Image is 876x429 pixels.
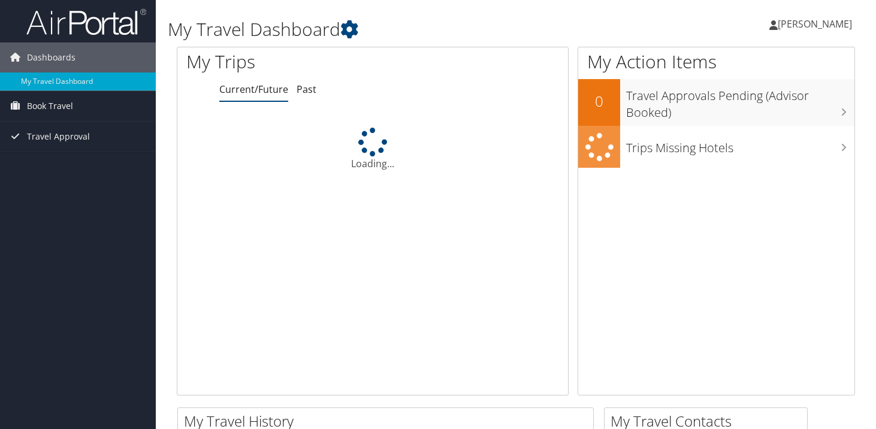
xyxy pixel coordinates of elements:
span: Dashboards [27,43,75,72]
h1: My Action Items [578,49,854,74]
div: Loading... [177,128,568,171]
h1: My Travel Dashboard [168,17,632,42]
h3: Trips Missing Hotels [626,134,854,156]
h1: My Trips [186,49,396,74]
a: Past [297,83,316,96]
a: 0Travel Approvals Pending (Advisor Booked) [578,79,854,125]
span: Book Travel [27,91,73,121]
h3: Travel Approvals Pending (Advisor Booked) [626,81,854,121]
a: Trips Missing Hotels [578,126,854,168]
span: Travel Approval [27,122,90,152]
span: [PERSON_NAME] [778,17,852,31]
a: [PERSON_NAME] [769,6,864,42]
img: airportal-logo.png [26,8,146,36]
h2: 0 [578,91,620,111]
a: Current/Future [219,83,288,96]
